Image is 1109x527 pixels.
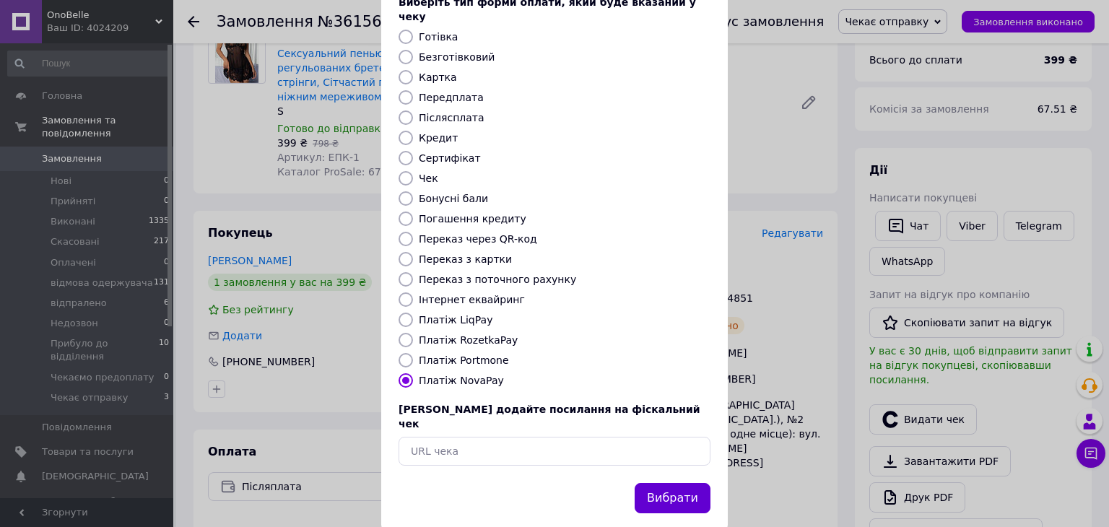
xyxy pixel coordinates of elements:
[419,132,458,144] label: Кредит
[419,233,537,245] label: Переказ через QR-код
[419,112,484,123] label: Післясплата
[419,51,495,63] label: Безготівковий
[419,253,512,265] label: Переказ з картки
[419,334,518,346] label: Платіж RozetkaPay
[419,92,484,103] label: Передплата
[419,294,525,305] label: Інтернет еквайринг
[419,152,481,164] label: Сертифікат
[399,437,710,466] input: URL чека
[419,274,576,285] label: Переказ з поточного рахунку
[419,31,458,43] label: Готівка
[635,483,710,514] button: Вибрати
[419,354,509,366] label: Платіж Portmone
[419,173,438,184] label: Чек
[419,193,488,204] label: Бонусні бали
[399,404,700,430] span: [PERSON_NAME] додайте посилання на фіскальний чек
[419,71,457,83] label: Картка
[419,213,526,225] label: Погашення кредиту
[419,314,492,326] label: Платіж LiqPay
[419,375,504,386] label: Платіж NovaPay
